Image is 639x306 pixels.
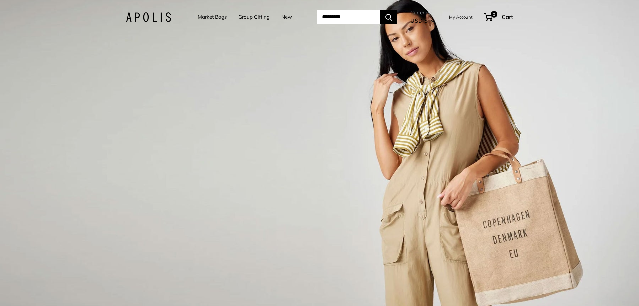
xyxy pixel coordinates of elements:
[126,12,171,22] img: Apolis
[238,12,270,22] a: Group Gifting
[491,11,497,18] span: 0
[410,17,428,24] span: USD $
[484,12,513,22] a: 0 Cart
[198,12,227,22] a: Market Bags
[410,8,435,17] span: Currency
[317,10,380,24] input: Search...
[410,15,435,26] button: USD $
[380,10,397,24] button: Search
[281,12,292,22] a: New
[449,13,473,21] a: My Account
[502,13,513,20] span: Cart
